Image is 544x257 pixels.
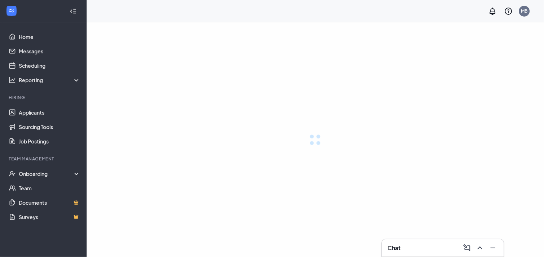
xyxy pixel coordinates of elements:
[489,244,497,252] svg: Minimize
[388,244,401,252] h3: Chat
[9,94,79,101] div: Hiring
[461,242,472,254] button: ComposeMessage
[474,242,485,254] button: ChevronUp
[19,195,80,210] a: DocumentsCrown
[19,170,81,177] div: Onboarding
[463,244,471,252] svg: ComposeMessage
[19,181,80,195] a: Team
[9,76,16,84] svg: Analysis
[9,170,16,177] svg: UserCheck
[70,8,77,15] svg: Collapse
[9,156,79,162] div: Team Management
[19,30,80,44] a: Home
[504,7,513,15] svg: QuestionInfo
[488,7,497,15] svg: Notifications
[19,76,81,84] div: Reporting
[521,8,528,14] div: MB
[19,58,80,73] a: Scheduling
[19,210,80,224] a: SurveysCrown
[19,120,80,134] a: Sourcing Tools
[19,105,80,120] a: Applicants
[487,242,498,254] button: Minimize
[476,244,484,252] svg: ChevronUp
[19,134,80,149] a: Job Postings
[19,44,80,58] a: Messages
[8,7,15,14] svg: WorkstreamLogo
